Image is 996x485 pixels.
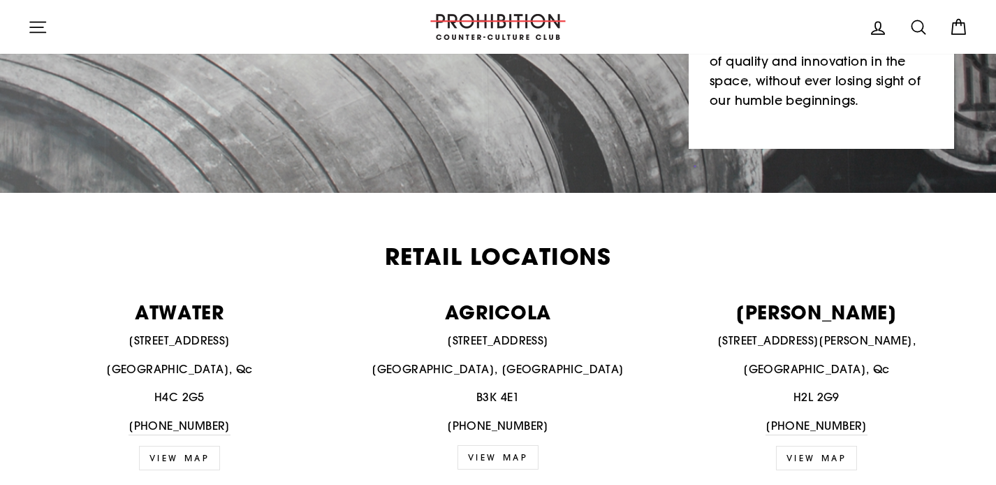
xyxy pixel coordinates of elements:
a: [PHONE_NUMBER] [129,417,230,436]
p: [PHONE_NUMBER] [346,417,650,435]
h2: Retail Locations [28,245,968,268]
p: [PERSON_NAME] [665,303,968,321]
p: H4C 2G5 [28,389,331,407]
p: Prohibition has become a symbol of quality and innovation in the space, without ever losing sight... [710,32,933,111]
a: VIEW MAP [139,446,221,470]
p: [STREET_ADDRESS][PERSON_NAME], [665,332,968,350]
p: [GEOGRAPHIC_DATA], Qc [665,361,968,379]
a: view map [776,446,858,470]
img: PROHIBITION COUNTER-CULTURE CLUB [428,14,568,40]
p: AGRICOLA [346,303,650,321]
p: ATWATER [28,303,331,321]
a: [PHONE_NUMBER] [766,417,867,436]
p: B3K 4E1 [346,389,650,407]
a: VIEW MAP [457,445,539,470]
p: [STREET_ADDRESS] [346,332,650,350]
p: H2L 2G9 [665,389,968,407]
p: [STREET_ADDRESS] [28,332,331,350]
p: [GEOGRAPHIC_DATA], [GEOGRAPHIC_DATA] [346,361,650,379]
p: [GEOGRAPHIC_DATA], Qc [28,361,331,379]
